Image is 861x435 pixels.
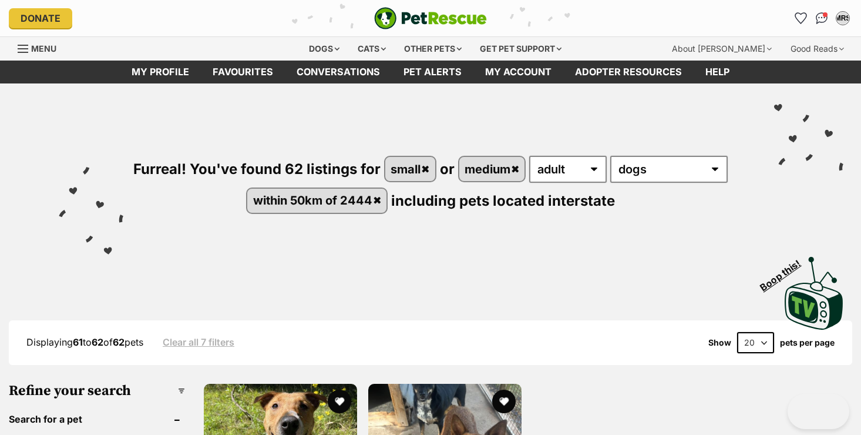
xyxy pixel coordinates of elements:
[785,257,843,330] img: PetRescue TV logo
[285,61,392,83] a: conversations
[247,189,386,213] a: within 50km of 2444
[472,37,570,61] div: Get pet support
[9,414,185,424] header: Search for a pet
[120,61,201,83] a: My profile
[26,336,143,348] span: Displaying to of pets
[833,9,852,28] button: My account
[163,337,234,347] a: Clear all 7 filters
[708,338,731,347] span: Show
[473,61,563,83] a: My account
[664,37,780,61] div: About [PERSON_NAME]
[812,9,831,28] a: Conversations
[788,394,849,429] iframe: Help Scout Beacon - Open
[392,61,473,83] a: Pet alerts
[349,37,394,61] div: Cats
[92,336,103,348] strong: 62
[374,7,487,29] a: PetRescue
[791,9,852,28] ul: Account quick links
[396,37,470,61] div: Other pets
[9,383,185,399] h3: Refine your search
[133,160,381,178] span: Furreal! You've found 62 listings for
[374,7,487,29] img: logo-e224e6f780fb5917bec1dbf3a21bbac754714ae5b6737aabdf751b685950b380.svg
[758,250,812,293] span: Boop this!
[201,61,285,83] a: Favourites
[694,61,741,83] a: Help
[73,336,83,348] strong: 61
[328,390,351,413] button: favourite
[385,157,435,181] a: small
[785,246,843,332] a: Boop this!
[440,160,455,178] span: or
[816,12,828,24] img: chat-41dd97257d64d25036548639549fe6c8038ab92f7586957e7f3b1b290dea8141.svg
[563,61,694,83] a: Adopter resources
[493,390,516,413] button: favourite
[791,9,810,28] a: Favourites
[391,192,615,209] span: including pets located interstate
[782,37,852,61] div: Good Reads
[301,37,348,61] div: Dogs
[31,43,56,53] span: Menu
[459,157,525,181] a: medium
[780,338,835,347] label: pets per page
[9,8,72,28] a: Donate
[837,12,849,24] div: MRS
[18,37,65,58] a: Menu
[113,336,125,348] strong: 62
